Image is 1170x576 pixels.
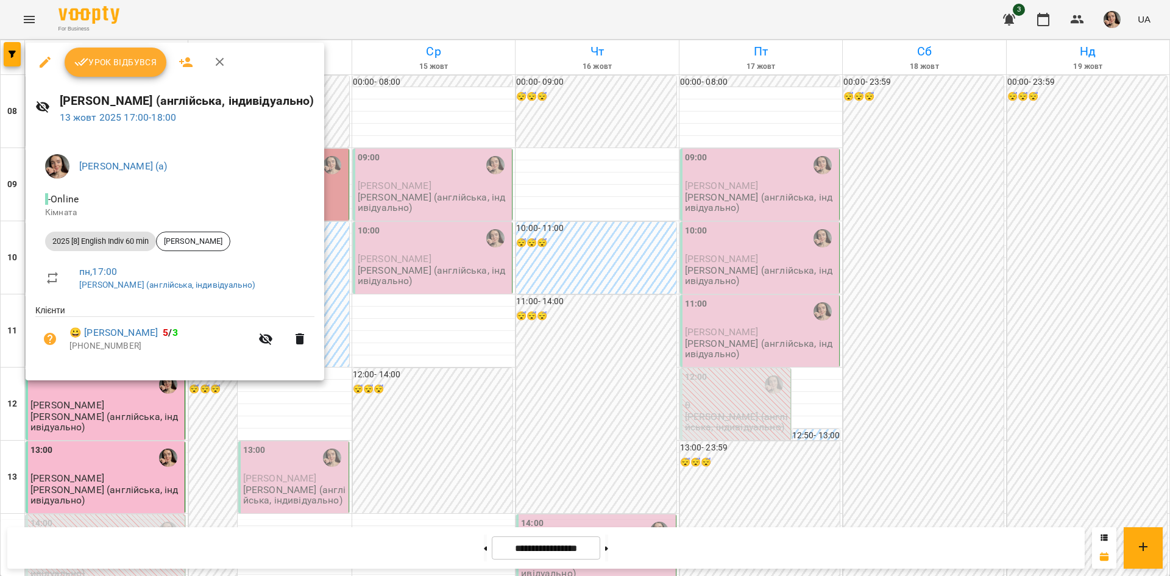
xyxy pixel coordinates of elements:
[79,280,255,290] a: [PERSON_NAME] (англійська, індивідуально)
[69,340,251,352] p: [PHONE_NUMBER]
[60,112,177,123] a: 13 жовт 2025 17:00-18:00
[69,325,158,340] a: 😀 [PERSON_NAME]
[45,154,69,179] img: aaa0aa5797c5ce11638e7aad685b53dd.jpeg
[35,304,314,365] ul: Клієнти
[79,160,168,172] a: [PERSON_NAME] (а)
[156,232,230,251] div: [PERSON_NAME]
[65,48,167,77] button: Урок відбувся
[60,91,314,110] h6: [PERSON_NAME] (англійська, індивідуально)
[79,266,117,277] a: пн , 17:00
[163,327,177,338] b: /
[45,207,305,219] p: Кімната
[45,193,81,205] span: - Online
[35,324,65,354] button: Візит ще не сплачено. Додати оплату?
[74,55,157,69] span: Урок відбувся
[172,327,178,338] span: 3
[45,236,156,247] span: 2025 [8] English Indiv 60 min
[157,236,230,247] span: [PERSON_NAME]
[163,327,168,338] span: 5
